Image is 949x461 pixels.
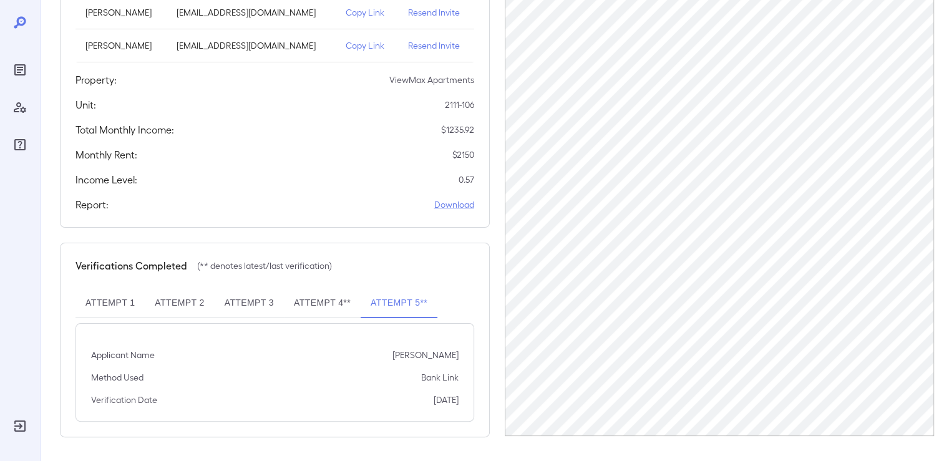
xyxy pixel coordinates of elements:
p: Resend Invite [408,39,464,52]
p: Copy Link [346,39,388,52]
button: Attempt 2 [145,288,214,318]
p: ViewMax Apartments [389,74,474,86]
div: Reports [10,60,30,80]
h5: Income Level: [75,172,137,187]
a: Download [434,198,474,211]
p: 0.57 [459,173,474,186]
p: $ 1235.92 [441,124,474,136]
p: [PERSON_NAME] [392,349,459,361]
button: Attempt 5** [361,288,437,318]
div: Manage Users [10,97,30,117]
p: [PERSON_NAME] [85,39,157,52]
p: (** denotes latest/last verification) [197,260,332,272]
p: Bank Link [421,371,459,384]
p: Copy Link [346,6,388,19]
h5: Report: [75,197,109,212]
p: Resend Invite [408,6,464,19]
button: Attempt 3 [215,288,284,318]
button: Attempt 1 [75,288,145,318]
p: [EMAIL_ADDRESS][DOMAIN_NAME] [177,6,325,19]
p: Method Used [91,371,144,384]
p: Verification Date [91,394,157,406]
p: $ 2150 [452,148,474,161]
h5: Property: [75,72,117,87]
h5: Verifications Completed [75,258,187,273]
p: [PERSON_NAME] [85,6,157,19]
div: Log Out [10,416,30,436]
p: 2111-106 [445,99,474,111]
p: Applicant Name [91,349,155,361]
div: FAQ [10,135,30,155]
p: [DATE] [434,394,459,406]
h5: Total Monthly Income: [75,122,174,137]
button: Attempt 4** [284,288,361,318]
h5: Unit: [75,97,96,112]
p: [EMAIL_ADDRESS][DOMAIN_NAME] [177,39,325,52]
h5: Monthly Rent: [75,147,137,162]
